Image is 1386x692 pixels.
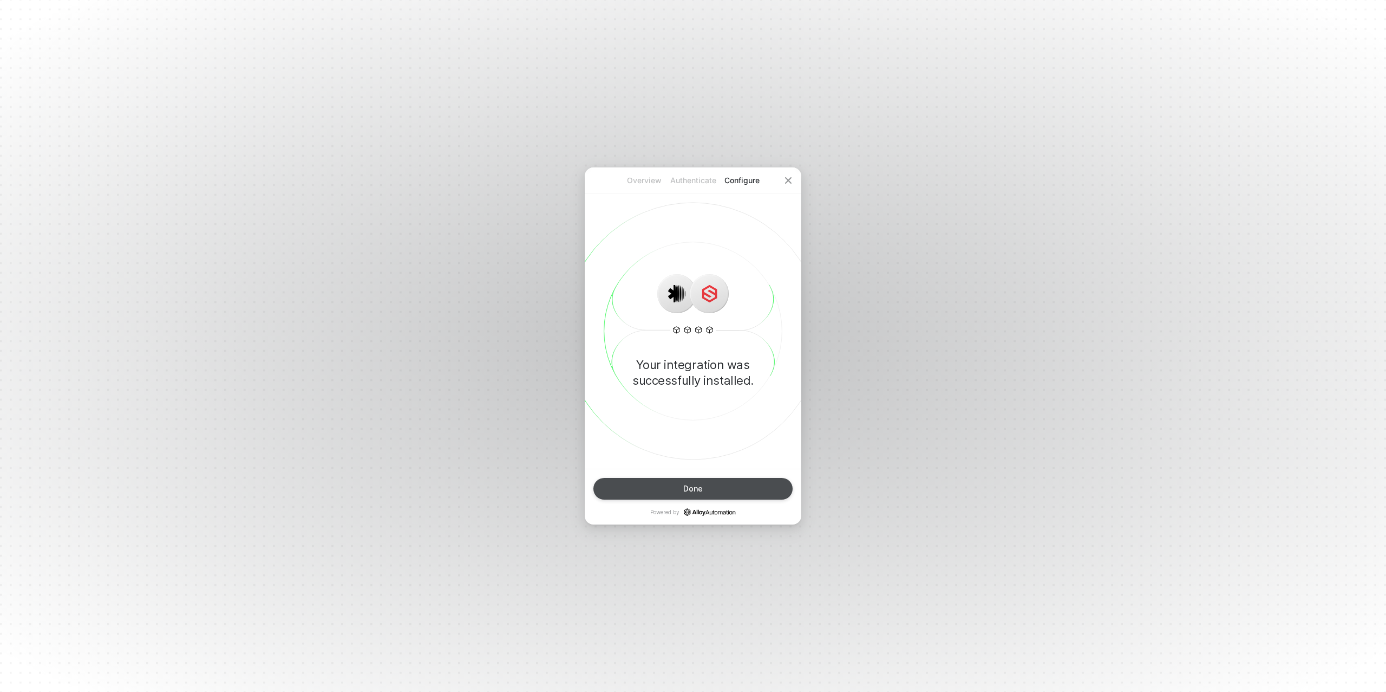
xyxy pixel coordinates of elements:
[684,508,736,516] a: icon-success
[668,285,685,302] img: icon
[620,175,669,186] p: Overview
[717,175,766,186] p: Configure
[683,484,703,493] div: Done
[784,176,793,185] span: icon-close
[669,175,717,186] p: Authenticate
[650,508,736,516] p: Powered by
[701,285,718,302] img: icon
[593,478,793,500] button: Done
[602,357,784,389] p: Your integration was successfully installed.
